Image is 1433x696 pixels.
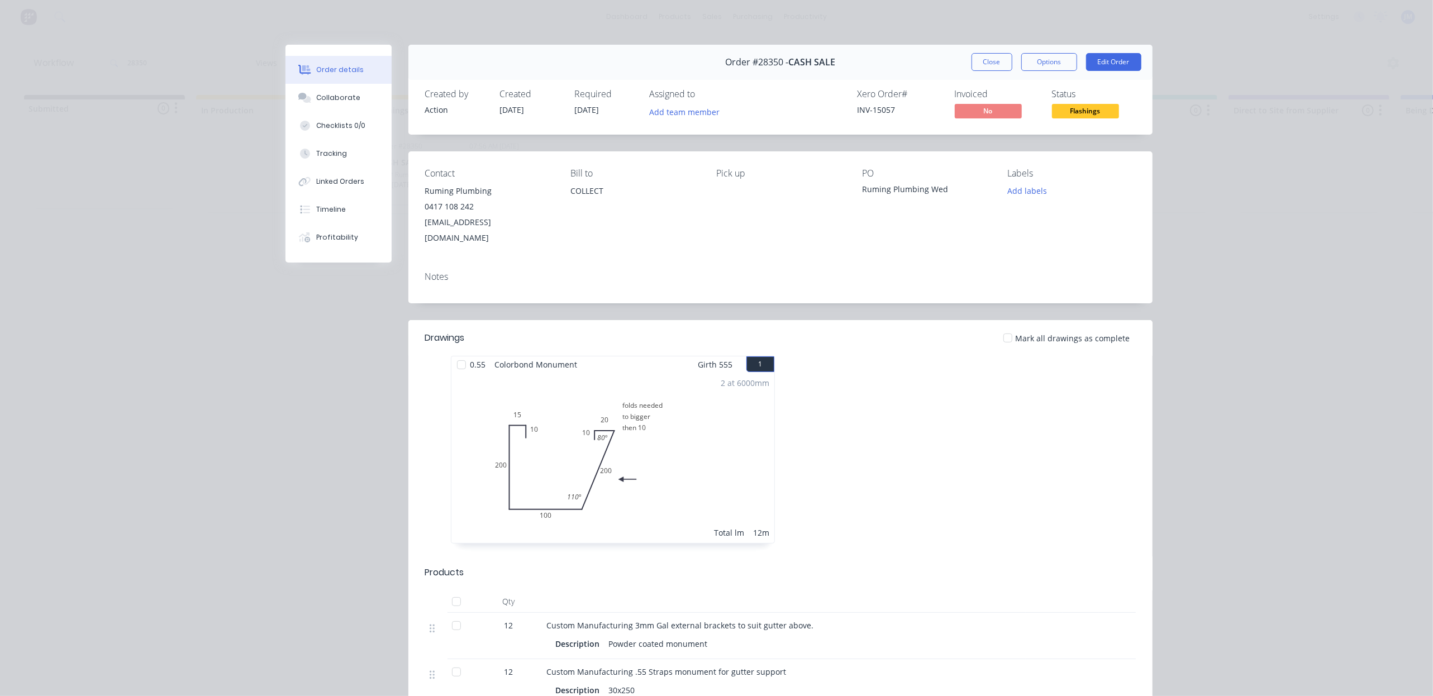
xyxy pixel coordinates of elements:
[972,53,1012,71] button: Close
[650,104,726,119] button: Add team member
[1052,104,1119,118] span: Flashings
[466,356,491,373] span: 0.55
[316,65,364,75] div: Order details
[1008,168,1136,179] div: Labels
[575,104,599,115] span: [DATE]
[285,196,392,223] button: Timeline
[556,636,604,652] div: Description
[1016,332,1130,344] span: Mark all drawings as complete
[504,666,513,678] span: 12
[575,89,636,99] div: Required
[316,121,365,131] div: Checklists 0/0
[285,140,392,168] button: Tracking
[316,177,364,187] div: Linked Orders
[425,271,1136,282] div: Notes
[316,149,347,159] div: Tracking
[570,168,698,179] div: Bill to
[547,620,814,631] span: Custom Manufacturing 3mm Gal external brackets to suit gutter above.
[650,89,761,99] div: Assigned to
[285,112,392,140] button: Checklists 0/0
[1021,53,1077,71] button: Options
[285,168,392,196] button: Linked Orders
[570,183,698,219] div: COLLECT
[316,204,346,214] div: Timeline
[316,232,358,242] div: Profitability
[1002,183,1053,198] button: Add labels
[955,104,1022,118] span: No
[1052,104,1119,121] button: Flashings
[858,89,941,99] div: Xero Order #
[316,93,360,103] div: Collaborate
[425,104,487,116] div: Action
[746,356,774,372] button: 1
[858,104,941,116] div: INV-15057
[491,356,582,373] span: Colorbond Monument
[1052,89,1136,99] div: Status
[285,223,392,251] button: Profitability
[715,527,745,538] div: Total lm
[451,373,774,543] div: folds neededto biggerthen 1010152001002002010110º80º2 at 6000mmTotal lm12m
[788,57,835,68] span: CASH SALE
[955,89,1039,99] div: Invoiced
[425,566,464,579] div: Products
[754,527,770,538] div: 12m
[604,636,712,652] div: Powder coated monument
[425,168,553,179] div: Contact
[500,89,561,99] div: Created
[425,183,553,246] div: Ruming Plumbing0417 108 242[EMAIL_ADDRESS][DOMAIN_NAME]
[547,666,787,677] span: Custom Manufacturing .55 Straps monument for gutter support
[1086,53,1141,71] button: Edit Order
[425,89,487,99] div: Created by
[570,183,698,199] div: COLLECT
[425,214,553,246] div: [EMAIL_ADDRESS][DOMAIN_NAME]
[500,104,525,115] span: [DATE]
[504,619,513,631] span: 12
[475,590,542,613] div: Qty
[698,356,733,373] span: Girth 555
[643,104,725,119] button: Add team member
[425,331,465,345] div: Drawings
[285,84,392,112] button: Collaborate
[285,56,392,84] button: Order details
[721,377,770,389] div: 2 at 6000mm
[862,183,990,199] div: Ruming Plumbing Wed
[725,57,788,68] span: Order #28350 -
[425,183,553,199] div: Ruming Plumbing
[425,199,553,214] div: 0417 108 242
[862,168,990,179] div: PO
[716,168,844,179] div: Pick up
